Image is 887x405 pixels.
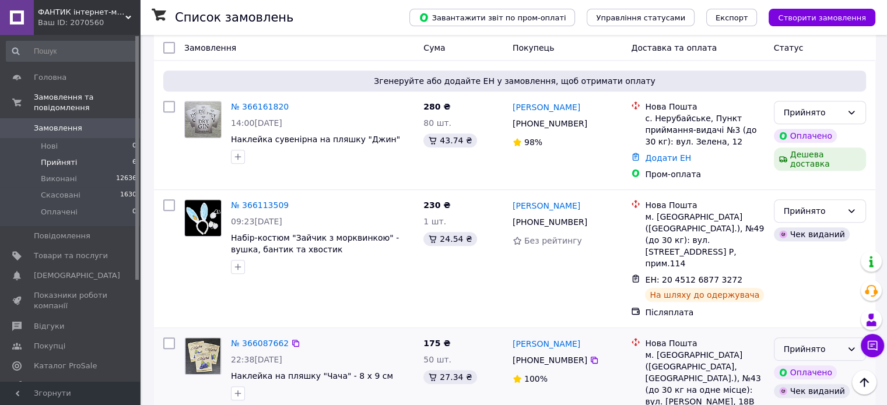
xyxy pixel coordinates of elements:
span: Головна [34,72,66,83]
span: Показники роботи компанії [34,290,108,311]
span: 6 [132,157,136,168]
span: Замовлення [184,43,236,52]
div: [PHONE_NUMBER] [510,352,590,368]
h1: Список замовлень [175,10,293,24]
div: Оплачено [774,365,837,379]
button: Завантажити звіт по пром-оплаті [409,9,575,26]
img: Фото товару [185,101,221,138]
span: 100% [524,374,548,383]
a: № 366161820 [231,102,289,111]
a: [PERSON_NAME] [513,200,580,212]
div: Чек виданий [774,384,850,398]
span: 1 шт. [423,217,446,226]
div: 27.34 ₴ [423,370,476,384]
span: 09:23[DATE] [231,217,282,226]
span: 0 [132,141,136,152]
div: Пром-оплата [645,168,764,180]
a: Набір-костюм "Зайчик з морквинкою" - вушка, бантик та хвостик [231,233,399,254]
div: Дешева доставка [774,147,866,171]
span: Оплачені [41,207,78,217]
a: Наклейка сувенірна на пляшку "Джин" [231,135,400,144]
div: Прийнято [784,205,842,217]
span: Нові [41,141,58,152]
span: Виконані [41,174,77,184]
input: Пошук [6,41,138,62]
span: Створити замовлення [778,13,866,22]
div: 43.74 ₴ [423,133,476,147]
span: Завантажити звіт по пром-оплаті [419,12,566,23]
span: 98% [524,138,542,147]
span: 80 шт. [423,118,451,128]
span: ФАНТИК інтернет-магазин [38,7,125,17]
a: № 366087662 [231,339,289,348]
div: Ваш ID: 2070560 [38,17,140,28]
button: Створити замовлення [769,9,875,26]
button: Чат з покупцем [861,334,884,357]
span: Статус [774,43,804,52]
div: Нова Пошта [645,199,764,211]
div: [PHONE_NUMBER] [510,214,590,230]
span: ЕН: 20 4512 6877 3272 [645,275,742,284]
button: Експорт [706,9,758,26]
button: Наверх [852,370,877,395]
img: Фото товару [185,338,221,374]
div: Нова Пошта [645,101,764,112]
span: Без рейтингу [524,236,582,245]
span: 12636 [116,174,136,184]
span: Замовлення [34,123,82,133]
a: Фото товару [184,337,222,375]
span: 0 [132,207,136,217]
span: Повідомлення [34,231,90,241]
span: 1630 [120,190,136,200]
a: № 366113509 [231,200,289,210]
span: Відгуки [34,321,64,332]
span: 50 шт. [423,355,451,364]
span: 22:38[DATE] [231,355,282,364]
span: 280 ₴ [423,102,450,111]
img: Фото товару [185,200,221,235]
div: Прийнято [784,343,842,355]
div: Чек виданий [774,227,850,241]
a: Наклейка на пляшку "Чача" - 8 х 9 см [231,371,393,381]
span: Аналітика [34,381,74,391]
span: [DEMOGRAPHIC_DATA] [34,270,120,281]
span: Товари та послуги [34,251,108,261]
span: 14:00[DATE] [231,118,282,128]
a: Фото товару [184,101,222,138]
div: 24.54 ₴ [423,232,476,246]
a: Фото товару [184,199,222,237]
div: Прийнято [784,106,842,119]
a: [PERSON_NAME] [513,101,580,113]
span: Скасовані [41,190,80,200]
span: Покупець [513,43,554,52]
button: Управління статусами [587,9,695,26]
span: Прийняті [41,157,77,168]
div: с. Нерубайське, Пункт приймання-видачі №3 (до 30 кг): вул. Зелена, 12 [645,112,764,147]
div: На шляху до одержувача [645,288,764,302]
span: Cума [423,43,445,52]
span: 175 ₴ [423,339,450,348]
span: Доставка та оплата [631,43,717,52]
span: Замовлення та повідомлення [34,92,140,113]
div: м. [GEOGRAPHIC_DATA] ([GEOGRAPHIC_DATA].), №49 (до 30 кг): вул. [STREET_ADDRESS] Р, прим.114 [645,211,764,269]
span: 230 ₴ [423,200,450,210]
a: Створити замовлення [757,12,875,22]
div: Нова Пошта [645,337,764,349]
div: [PHONE_NUMBER] [510,115,590,132]
a: [PERSON_NAME] [513,338,580,350]
div: Післяплата [645,307,764,318]
span: Експорт [716,13,748,22]
span: Управління статусами [596,13,685,22]
span: Покупці [34,341,65,351]
span: Згенеруйте або додайте ЕН у замовлення, щоб отримати оплату [168,75,861,87]
a: Додати ЕН [645,153,691,163]
div: Оплачено [774,129,837,143]
span: Каталог ProSale [34,361,97,371]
